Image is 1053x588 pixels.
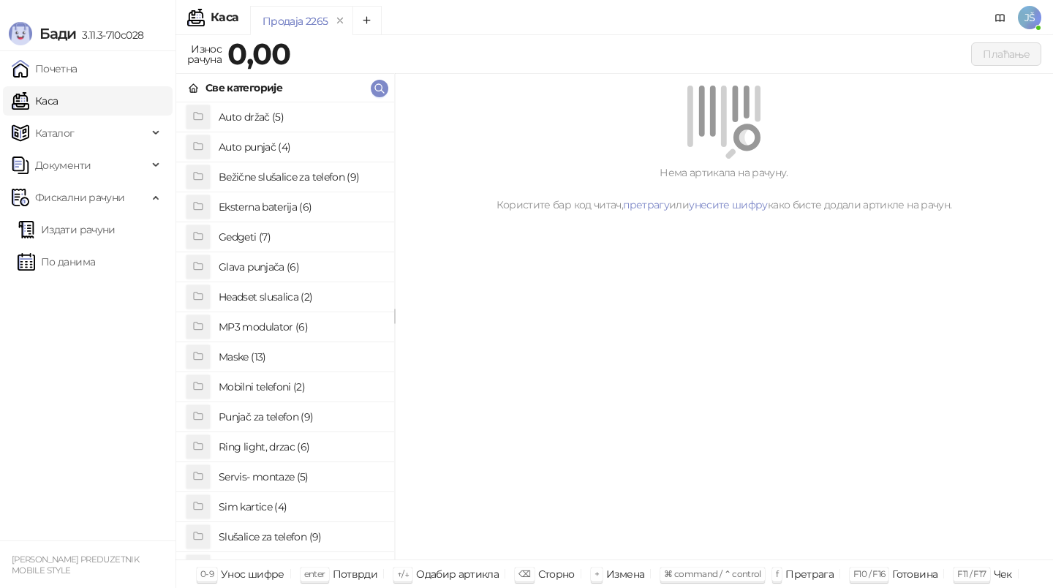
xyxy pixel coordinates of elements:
button: remove [331,15,350,27]
h4: Punjač za telefon (9) [219,405,382,429]
span: 0-9 [200,568,214,579]
img: Logo [9,22,32,45]
div: Каса [211,12,238,23]
div: Сторно [538,565,575,584]
h4: MP3 modulator (6) [219,315,382,339]
h4: Sim kartice (4) [219,495,382,519]
span: JŠ [1018,6,1041,29]
strong: 0,00 [227,36,290,72]
h4: Maske (13) [219,345,382,369]
a: Издати рачуни [18,215,116,244]
span: + [595,568,599,579]
span: Каталог [35,118,75,148]
div: Износ рачуна [184,39,224,69]
h4: Slušalice za telefon (9) [219,525,382,549]
span: Фискални рачуни [35,183,124,212]
a: Документација [989,6,1012,29]
h4: Eksterna baterija (6) [219,195,382,219]
a: По данима [18,247,95,276]
button: Плаћање [971,42,1041,66]
a: Каса [12,86,58,116]
div: Одабир артикла [416,565,499,584]
h4: Auto držač (5) [219,105,382,129]
span: ↑/↓ [397,568,409,579]
div: Измена [606,565,644,584]
h4: Headset slusalica (2) [219,285,382,309]
a: претрагу [623,198,669,211]
span: F10 / F16 [853,568,885,579]
h4: Ring light, drzac (6) [219,435,382,459]
h4: Servis- montaze (5) [219,465,382,489]
div: Чек [994,565,1012,584]
span: Бади [39,25,76,42]
div: Потврди [333,565,378,584]
h4: Auto punjač (4) [219,135,382,159]
small: [PERSON_NAME] PREDUZETNIK MOBILE STYLE [12,554,139,576]
span: F11 / F17 [957,568,986,579]
span: enter [304,568,325,579]
h4: Glava punjača (6) [219,255,382,279]
span: ⌫ [518,568,530,579]
div: Све категорије [205,80,282,96]
div: Продаја 2265 [263,13,328,29]
span: f [776,568,778,579]
a: унесите шифру [689,198,768,211]
h4: Bežične slušalice za telefon (9) [219,165,382,189]
a: Почетна [12,54,78,83]
div: Претрага [785,565,834,584]
h4: Mobilni telefoni (2) [219,375,382,399]
h4: Gedgeti (7) [219,225,382,249]
span: ⌘ command / ⌃ control [664,568,761,579]
div: Нема артикала на рачуну. Користите бар код читач, или како бисте додали артикле на рачун. [412,165,1035,213]
span: Документи [35,151,91,180]
span: 3.11.3-710c028 [76,29,143,42]
div: Унос шифре [221,565,284,584]
button: Add tab [352,6,382,35]
div: Готовина [892,565,937,584]
h4: Staklo za telefon (7) [219,555,382,578]
div: grid [176,102,394,559]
